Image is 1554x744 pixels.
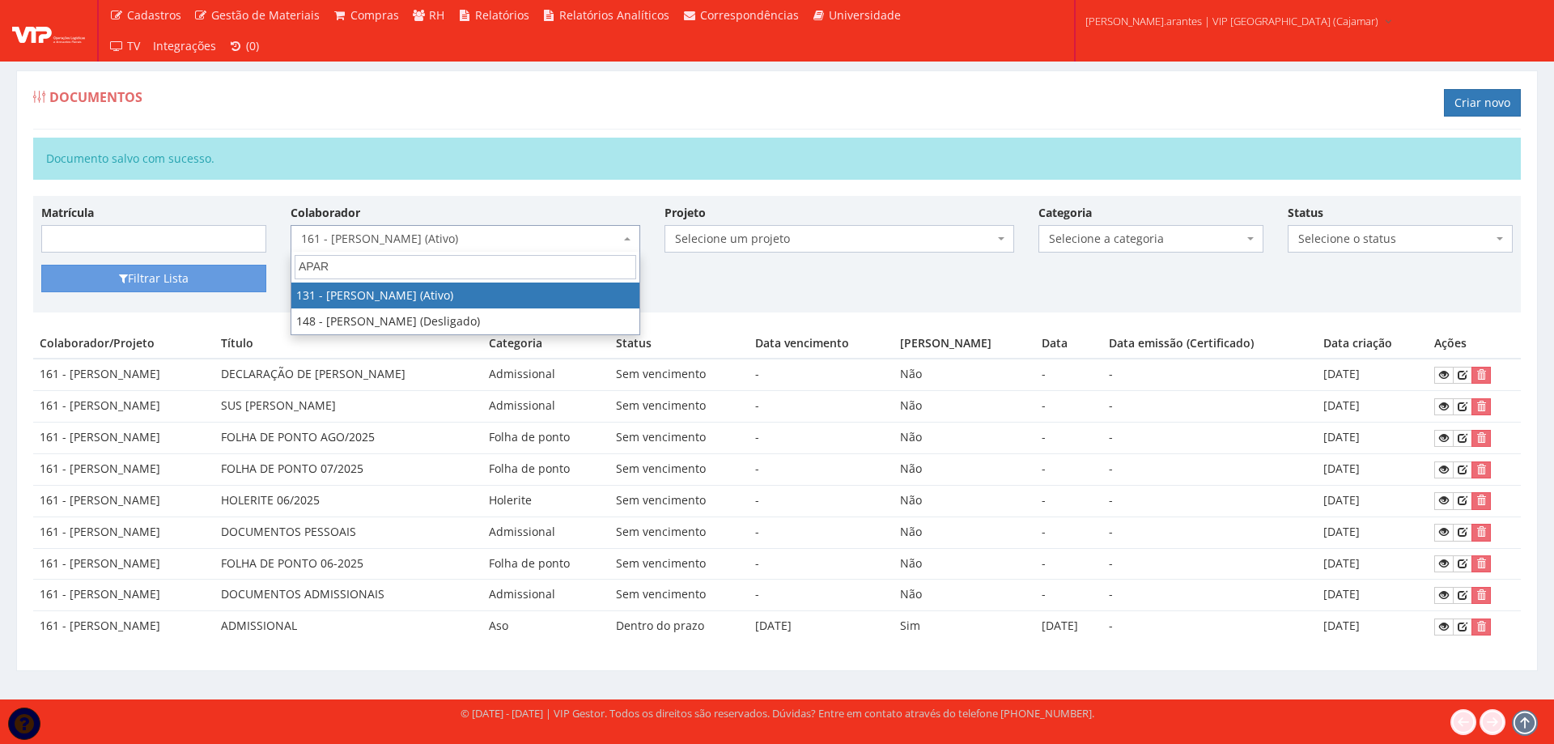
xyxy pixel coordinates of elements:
[482,580,609,611] td: Admissional
[894,517,1035,548] td: Não
[1049,231,1243,247] span: Selecione a categoria
[609,611,749,642] td: Dentro do prazo
[1317,391,1428,423] td: [DATE]
[1102,485,1317,517] td: -
[214,423,482,454] td: FOLHA DE PONTO AGO/2025
[1317,517,1428,548] td: [DATE]
[33,517,214,548] td: 161 - [PERSON_NAME]
[1035,485,1102,517] td: -
[214,517,482,548] td: DOCUMENTOS PESSOAIS
[894,611,1035,642] td: Sim
[1317,580,1428,611] td: [DATE]
[894,548,1035,580] td: Não
[214,391,482,423] td: SUS [PERSON_NAME]
[33,548,214,580] td: 161 - [PERSON_NAME]
[33,580,214,611] td: 161 - [PERSON_NAME]
[1317,423,1428,454] td: [DATE]
[749,611,894,642] td: [DATE]
[1038,205,1092,221] label: Categoria
[609,391,749,423] td: Sem vencimento
[291,205,360,221] label: Colaborador
[461,706,1094,721] div: © [DATE] - [DATE] | VIP Gestor. Todos os direitos são reservados. Dúvidas? Entre em contato atrav...
[350,7,399,23] span: Compras
[214,329,482,359] th: Título
[214,359,482,390] td: DECLARAÇÃO DE [PERSON_NAME]
[664,225,1014,253] span: Selecione um projeto
[609,423,749,454] td: Sem vencimento
[49,88,142,106] span: Documentos
[894,453,1035,485] td: Não
[214,548,482,580] td: FOLHA DE PONTO 06-2025
[1317,359,1428,390] td: [DATE]
[1102,453,1317,485] td: -
[1444,89,1521,117] a: Criar novo
[33,453,214,485] td: 161 - [PERSON_NAME]
[1035,453,1102,485] td: -
[894,329,1035,359] th: [PERSON_NAME]
[1035,329,1102,359] th: Data
[153,38,216,53] span: Integrações
[482,485,609,517] td: Holerite
[1102,423,1317,454] td: -
[1035,548,1102,580] td: -
[291,308,639,334] li: 148 - [PERSON_NAME] (Desligado)
[609,329,749,359] th: Status
[1035,359,1102,390] td: -
[214,611,482,642] td: ADMISSIONAL
[749,517,894,548] td: -
[33,359,214,390] td: 161 - [PERSON_NAME]
[749,329,894,359] th: Data vencimento
[749,453,894,485] td: -
[1288,225,1513,253] span: Selecione o status
[291,283,639,308] li: 131 - [PERSON_NAME] (Ativo)
[291,225,640,253] span: 161 - MACIEL NUNES FERREIRA (Ativo)
[246,38,259,53] span: (0)
[1102,517,1317,548] td: -
[33,611,214,642] td: 161 - [PERSON_NAME]
[1035,580,1102,611] td: -
[1102,359,1317,390] td: -
[749,359,894,390] td: -
[700,7,799,23] span: Correspondências
[223,31,266,62] a: (0)
[749,580,894,611] td: -
[1038,225,1263,253] span: Selecione a categoria
[482,391,609,423] td: Admissional
[33,391,214,423] td: 161 - [PERSON_NAME]
[301,231,620,247] span: 161 - MACIEL NUNES FERREIRA (Ativo)
[1035,423,1102,454] td: -
[429,7,444,23] span: RH
[482,611,609,642] td: Aso
[127,7,181,23] span: Cadastros
[894,391,1035,423] td: Não
[609,359,749,390] td: Sem vencimento
[41,205,94,221] label: Matrícula
[664,205,706,221] label: Projeto
[609,453,749,485] td: Sem vencimento
[1317,485,1428,517] td: [DATE]
[894,485,1035,517] td: Não
[1317,453,1428,485] td: [DATE]
[103,31,146,62] a: TV
[749,391,894,423] td: -
[894,580,1035,611] td: Não
[214,485,482,517] td: HOLERITE 06/2025
[1428,329,1521,359] th: Ações
[1298,231,1492,247] span: Selecione o status
[1102,329,1317,359] th: Data emissão (Certificado)
[33,329,214,359] th: Colaborador/Projeto
[609,580,749,611] td: Sem vencimento
[894,359,1035,390] td: Não
[1035,391,1102,423] td: -
[482,548,609,580] td: Folha de ponto
[211,7,320,23] span: Gestão de Materiais
[1085,13,1378,29] span: [PERSON_NAME].arantes | VIP [GEOGRAPHIC_DATA] (Cajamar)
[1317,329,1428,359] th: Data criação
[12,19,85,43] img: logo
[482,517,609,548] td: Admissional
[1035,517,1102,548] td: -
[482,453,609,485] td: Folha de ponto
[33,423,214,454] td: 161 - [PERSON_NAME]
[214,453,482,485] td: FOLHA DE PONTO 07/2025
[1317,548,1428,580] td: [DATE]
